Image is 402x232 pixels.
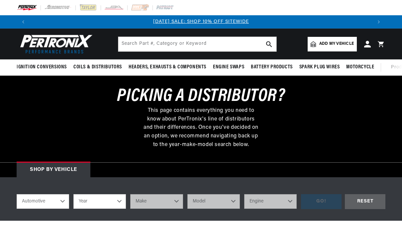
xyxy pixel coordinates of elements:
[372,15,385,29] button: Translation missing: en.sections.announcements.next_announcement
[17,194,69,209] select: Ride Type
[346,64,374,71] span: Motorcycle
[343,59,377,75] summary: Motorcycle
[187,194,240,209] select: Model
[213,64,244,71] span: Engine Swaps
[248,59,296,75] summary: Battery Products
[143,107,259,149] p: This page contains everything you need to know about PerTronix's line of distributors and their d...
[210,59,248,75] summary: Engine Swaps
[345,194,385,209] div: RESET
[73,64,122,71] span: Coils & Distributors
[308,37,357,51] a: Add my vehicle
[296,59,343,75] summary: Spark Plug Wires
[130,194,183,209] select: Make
[118,37,276,51] input: Search Part #, Category or Keyword
[30,18,372,26] div: Announcement
[73,194,126,209] select: Year
[319,41,354,47] span: Add my vehicle
[251,64,293,71] span: Battery Products
[117,89,285,105] h3: Picking a Distributor?
[125,59,210,75] summary: Headers, Exhausts & Components
[17,163,90,177] div: Shop by vehicle
[17,33,93,55] img: Pertronix
[244,194,297,209] select: Engine
[17,15,30,29] button: Translation missing: en.sections.announcements.previous_announcement
[17,64,67,71] span: Ignition Conversions
[70,59,125,75] summary: Coils & Distributors
[153,19,249,24] a: [DATE] SALE: SHOP 10% OFF SITEWIDE
[30,18,372,26] div: 1 of 3
[17,59,70,75] summary: Ignition Conversions
[262,37,276,51] button: search button
[129,64,206,71] span: Headers, Exhausts & Components
[299,64,340,71] span: Spark Plug Wires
